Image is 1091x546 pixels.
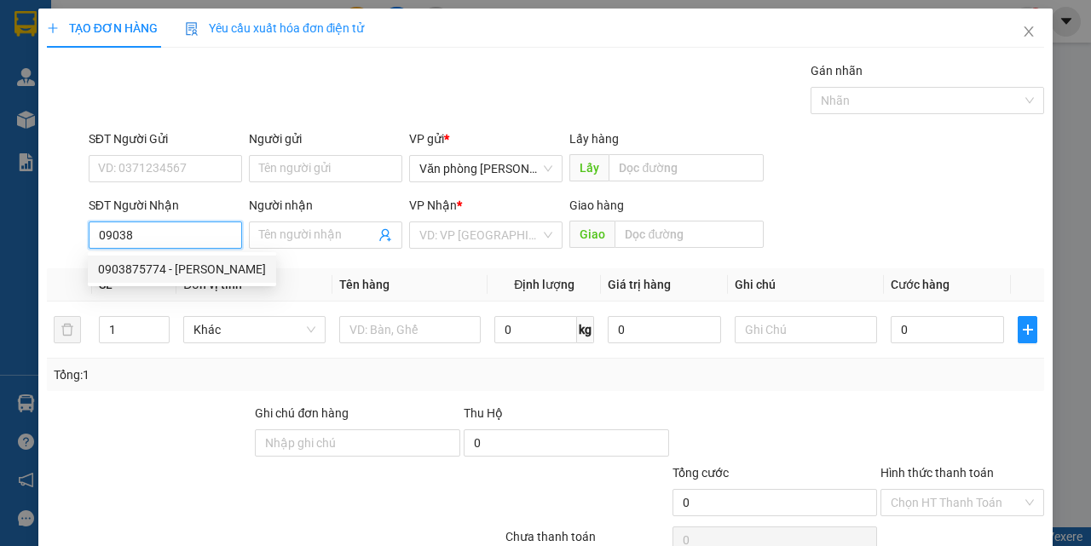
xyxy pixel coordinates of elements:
button: plus [1018,316,1037,343]
span: plus [47,22,59,34]
b: [PERSON_NAME] [21,110,96,190]
div: Tổng: 1 [54,365,423,384]
div: Người gửi [249,129,402,148]
span: kg [577,316,594,343]
span: Giao [569,221,615,248]
span: Tổng cước [672,466,729,480]
span: Định lượng [514,278,574,291]
label: Ghi chú đơn hàng [255,406,349,420]
span: Yêu cầu xuất hóa đơn điện tử [185,21,365,35]
div: SĐT Người Gửi [89,129,242,148]
div: VP gửi [409,129,563,148]
span: plus [1019,323,1036,336]
span: Lấy [569,154,609,181]
th: Ghi chú [728,268,884,302]
input: Ghi chú đơn hàng [255,429,460,457]
span: TẠO ĐƠN HÀNG [47,21,158,35]
span: user-add [378,228,392,242]
span: Giao hàng [569,198,624,212]
label: Gán nhãn [811,64,863,78]
img: icon [185,22,199,36]
li: (c) 2017 [143,81,234,102]
input: Dọc đường [615,221,763,248]
div: Người nhận [249,196,402,215]
span: Khác [193,317,315,342]
input: Ghi Chú [735,316,877,343]
span: close [1022,25,1036,38]
b: Gửi khách hàng [105,25,169,105]
input: 0 [608,316,721,343]
span: VP Nhận [409,198,457,212]
span: Thu Hộ [464,406,503,420]
span: Văn phòng Phan Thiết [419,156,552,181]
b: [DOMAIN_NAME] [143,65,234,78]
label: Hình thức thanh toán [880,466,994,480]
span: Lấy hàng [569,132,619,146]
div: 0903875774 - tiến hoàng [88,256,276,283]
div: SĐT Người Nhận [89,196,242,215]
img: logo.jpg [185,21,226,62]
input: VD: Bàn, Ghế [339,316,482,343]
span: Cước hàng [891,278,950,291]
button: Close [1005,9,1053,56]
div: 0903875774 - [PERSON_NAME] [98,260,266,279]
button: delete [54,316,81,343]
span: Tên hàng [339,278,390,291]
span: Giá trị hàng [608,278,671,291]
input: Dọc đường [609,154,763,181]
